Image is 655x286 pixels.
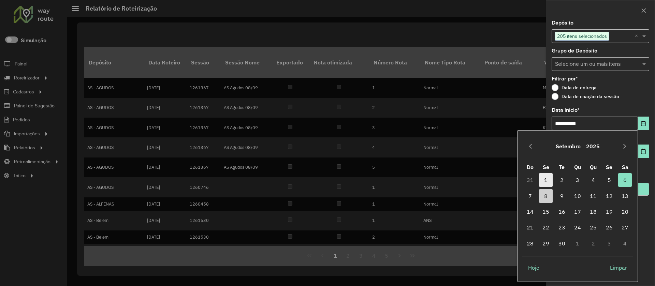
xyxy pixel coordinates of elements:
[538,204,554,220] td: 15
[601,188,617,204] td: 12
[618,189,632,203] span: 13
[539,237,553,250] span: 29
[552,47,597,55] label: Grupo de Depósito
[539,189,553,203] span: 8
[571,189,584,203] span: 10
[552,19,573,27] label: Depósito
[601,220,617,235] td: 26
[555,205,569,219] span: 16
[539,173,553,187] span: 1
[538,172,554,188] td: 1
[617,188,633,204] td: 13
[522,220,538,235] td: 21
[523,221,537,234] span: 21
[586,189,600,203] span: 11
[538,220,554,235] td: 22
[554,220,569,235] td: 23
[638,145,649,158] button: Choose Date
[601,236,617,251] td: 3
[554,236,569,251] td: 30
[528,264,539,272] span: Hoje
[552,106,580,114] label: Data início
[543,164,549,170] span: Se
[618,173,632,187] span: 6
[617,236,633,251] td: 4
[553,138,583,154] button: Choose Month
[555,221,569,234] span: 23
[538,236,554,251] td: 29
[617,172,633,188] td: 6
[635,32,641,40] span: Clear all
[571,205,584,219] span: 17
[570,220,585,235] td: 24
[586,173,600,187] span: 4
[517,130,638,282] div: Choose Date
[523,189,537,203] span: 7
[586,205,600,219] span: 18
[618,205,632,219] span: 20
[638,117,649,130] button: Choose Date
[554,204,569,220] td: 16
[617,204,633,220] td: 20
[574,164,581,170] span: Qu
[570,236,585,251] td: 1
[522,188,538,204] td: 7
[602,205,616,219] span: 19
[571,173,584,187] span: 3
[602,221,616,234] span: 26
[552,84,597,91] label: Data de entrega
[538,188,554,204] td: 8
[585,188,601,204] td: 11
[586,221,600,234] span: 25
[555,32,609,40] span: 205 itens selecionados
[590,164,597,170] span: Qu
[622,164,628,170] span: Sa
[555,189,569,203] span: 9
[522,204,538,220] td: 14
[522,236,538,251] td: 28
[617,220,633,235] td: 27
[555,237,569,250] span: 30
[570,172,585,188] td: 3
[602,189,616,203] span: 12
[539,205,553,219] span: 15
[554,172,569,188] td: 2
[552,75,578,83] label: Filtrar por
[618,221,632,234] span: 27
[523,205,537,219] span: 14
[552,93,619,100] label: Data de criação da sessão
[601,172,617,188] td: 5
[527,164,534,170] span: Do
[525,141,536,152] button: Previous Month
[610,264,627,272] span: Limpar
[585,236,601,251] td: 2
[523,237,537,250] span: 28
[606,164,612,170] span: Se
[601,204,617,220] td: 19
[604,261,633,274] button: Limpar
[539,221,553,234] span: 22
[522,172,538,188] td: 31
[585,204,601,220] td: 18
[555,173,569,187] span: 2
[570,188,585,204] td: 10
[570,204,585,220] td: 17
[559,164,565,170] span: Te
[619,141,630,152] button: Next Month
[585,220,601,235] td: 25
[522,261,545,274] button: Hoje
[571,221,584,234] span: 24
[583,138,602,154] button: Choose Year
[554,188,569,204] td: 9
[585,172,601,188] td: 4
[602,173,616,187] span: 5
